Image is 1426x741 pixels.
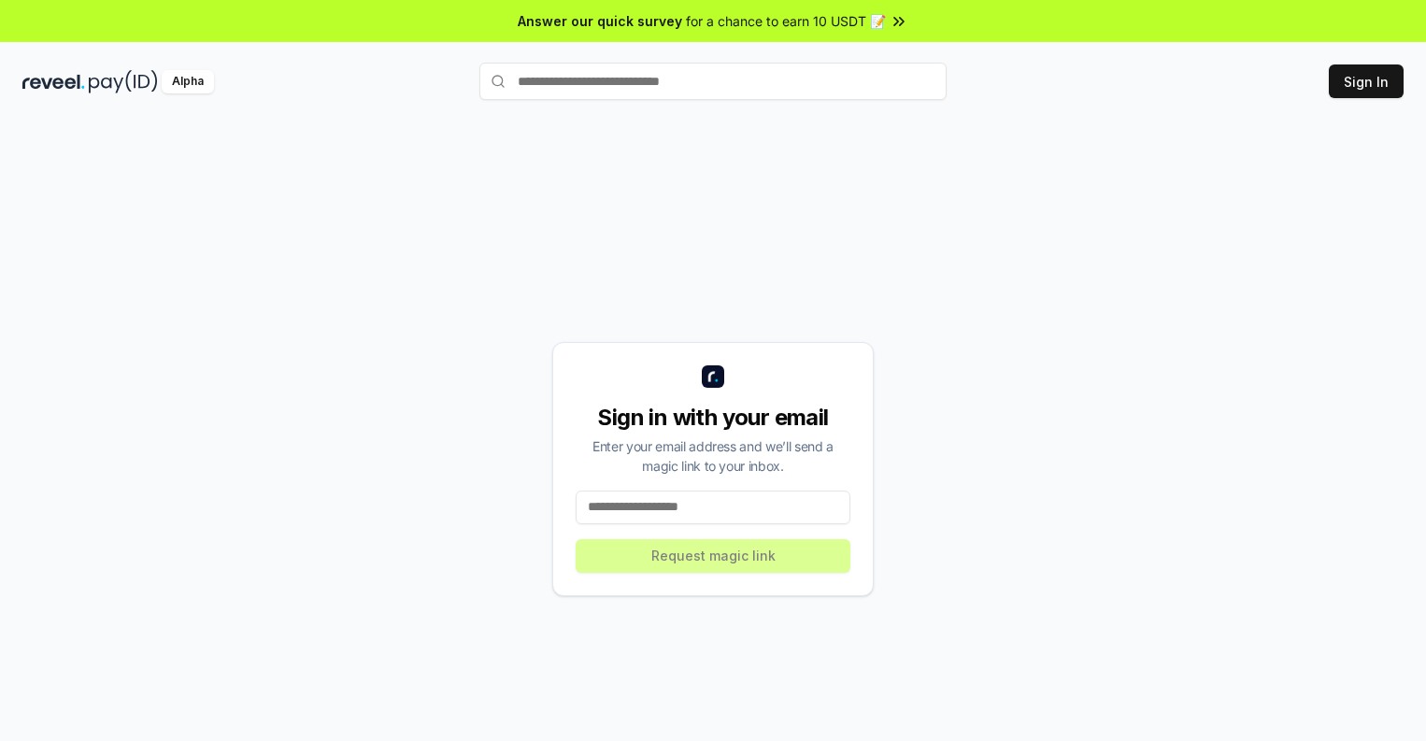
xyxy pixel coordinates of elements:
[89,70,158,93] img: pay_id
[576,403,850,433] div: Sign in with your email
[162,70,214,93] div: Alpha
[686,11,886,31] span: for a chance to earn 10 USDT 📝
[22,70,85,93] img: reveel_dark
[702,365,724,388] img: logo_small
[576,436,850,476] div: Enter your email address and we’ll send a magic link to your inbox.
[518,11,682,31] span: Answer our quick survey
[1329,64,1404,98] button: Sign In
